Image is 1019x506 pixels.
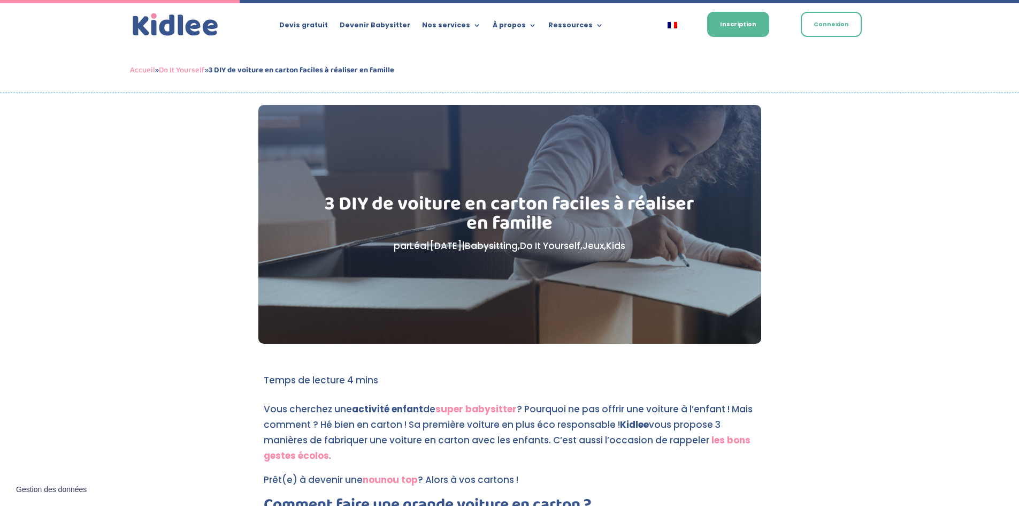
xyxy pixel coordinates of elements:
[312,194,707,238] h1: 3 DIY de voiture en carton faciles à réaliser en famille
[363,473,418,486] a: nounou top
[16,485,87,495] span: Gestion des données
[465,239,518,252] a: Babysitting
[264,402,756,473] p: Vous cherchez une de ? Pourquoi ne pas offrir une voiture à l’enfant ! Mais comment ? Hé bien en ...
[520,239,580,252] a: Do It Yourself
[606,239,625,252] a: Kids
[410,239,426,252] a: Léa
[583,239,604,252] a: Jeux
[435,403,517,416] a: super babysitter
[264,434,750,462] a: les bons gestes écolos
[10,479,93,501] button: Gestion des données
[620,418,649,431] strong: Kidlee
[264,472,756,497] p: Prêt(e) à devenir une ? Alors à vos cartons !
[312,238,707,254] p: par | | , , ,
[352,403,423,416] strong: activité enfant
[430,239,462,252] span: [DATE]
